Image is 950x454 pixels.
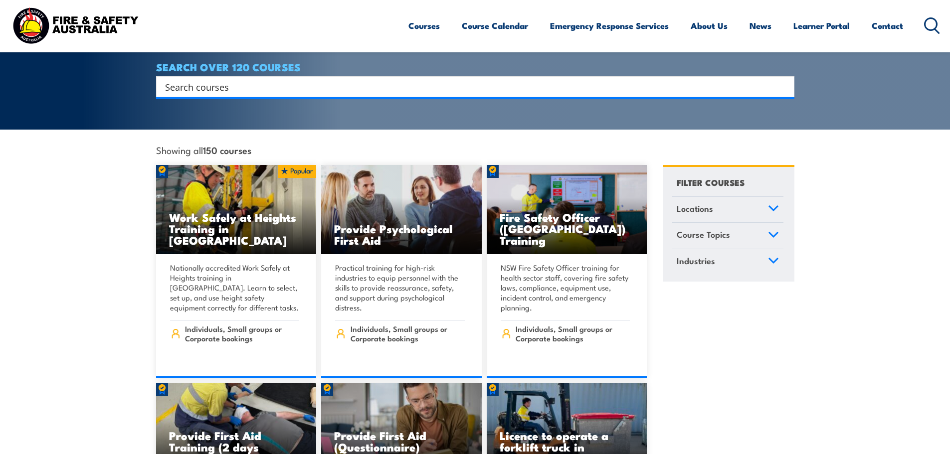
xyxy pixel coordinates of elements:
[672,249,783,275] a: Industries
[677,202,713,215] span: Locations
[500,211,634,246] h3: Fire Safety Officer ([GEOGRAPHIC_DATA]) Training
[750,12,771,39] a: News
[677,175,745,189] h4: FILTER COURSES
[672,197,783,223] a: Locations
[167,80,774,94] form: Search form
[156,61,794,72] h4: SEARCH OVER 120 COURSES
[487,165,647,255] a: Fire Safety Officer ([GEOGRAPHIC_DATA]) Training
[777,80,791,94] button: Search magnifier button
[691,12,728,39] a: About Us
[872,12,903,39] a: Contact
[462,12,528,39] a: Course Calendar
[334,223,469,246] h3: Provide Psychological First Aid
[321,165,482,255] img: Mental Health First Aid Training Course from Fire & Safety Australia
[156,145,251,155] span: Showing all
[335,263,465,312] p: Practical training for high-risk industries to equip personnel with the skills to provide reassur...
[550,12,669,39] a: Emergency Response Services
[793,12,850,39] a: Learner Portal
[203,143,251,156] strong: 150 courses
[156,165,317,255] a: Work Safely at Heights Training in [GEOGRAPHIC_DATA]
[156,165,317,255] img: Work Safely at Heights Training (1)
[677,228,730,241] span: Course Topics
[170,263,300,312] p: Nationally accredited Work Safely at Heights training in [GEOGRAPHIC_DATA]. Learn to select, set ...
[351,324,465,343] span: Individuals, Small groups or Corporate bookings
[185,324,299,343] span: Individuals, Small groups or Corporate bookings
[677,254,715,268] span: Industries
[169,211,304,246] h3: Work Safely at Heights Training in [GEOGRAPHIC_DATA]
[321,165,482,255] a: Provide Psychological First Aid
[672,223,783,249] a: Course Topics
[516,324,630,343] span: Individuals, Small groups or Corporate bookings
[487,165,647,255] img: Fire Safety Advisor
[408,12,440,39] a: Courses
[165,79,772,94] input: Search input
[501,263,630,312] p: NSW Fire Safety Officer training for health sector staff, covering fire safety laws, compliance, ...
